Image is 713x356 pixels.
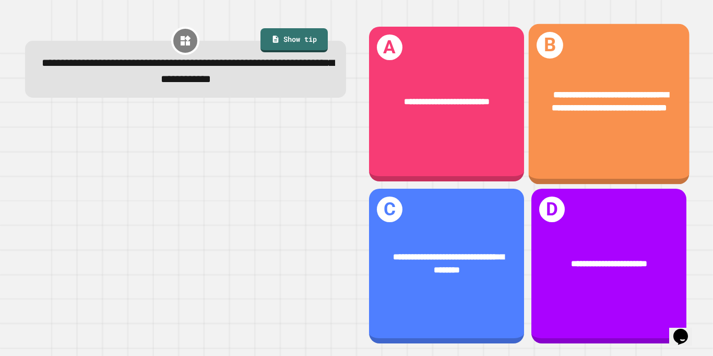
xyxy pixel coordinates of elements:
[539,197,565,222] h1: D
[537,32,563,59] h1: B
[260,28,327,52] a: Show tip
[377,35,402,60] h1: A
[669,314,703,346] iframe: chat widget
[377,197,402,222] h1: C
